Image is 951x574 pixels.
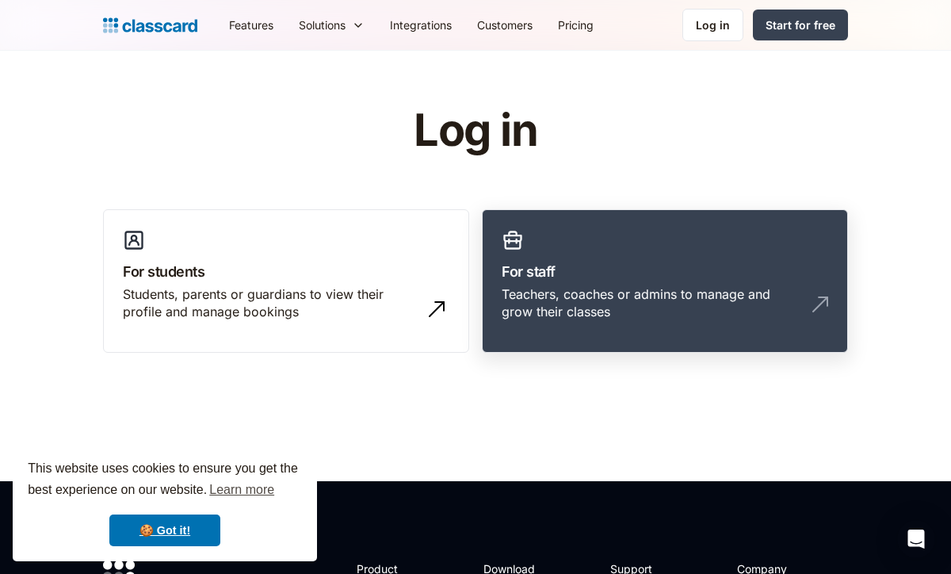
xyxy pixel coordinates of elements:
[103,14,197,36] a: Logo
[766,17,835,33] div: Start for free
[286,7,377,43] div: Solutions
[13,444,317,561] div: cookieconsent
[103,209,469,354] a: For studentsStudents, parents or guardians to view their profile and manage bookings
[299,17,346,33] div: Solutions
[502,261,828,282] h3: For staff
[502,285,796,321] div: Teachers, coaches or admins to manage and grow their classes
[897,520,935,558] div: Open Intercom Messenger
[545,7,606,43] a: Pricing
[377,7,464,43] a: Integrations
[123,285,418,321] div: Students, parents or guardians to view their profile and manage bookings
[109,515,220,546] a: dismiss cookie message
[28,459,302,502] span: This website uses cookies to ensure you get the best experience on our website.
[682,9,743,41] a: Log in
[696,17,730,33] div: Log in
[123,261,449,282] h3: For students
[207,478,277,502] a: learn more about cookies
[753,10,848,40] a: Start for free
[464,7,545,43] a: Customers
[216,7,286,43] a: Features
[482,209,848,354] a: For staffTeachers, coaches or admins to manage and grow their classes
[224,106,728,155] h1: Log in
